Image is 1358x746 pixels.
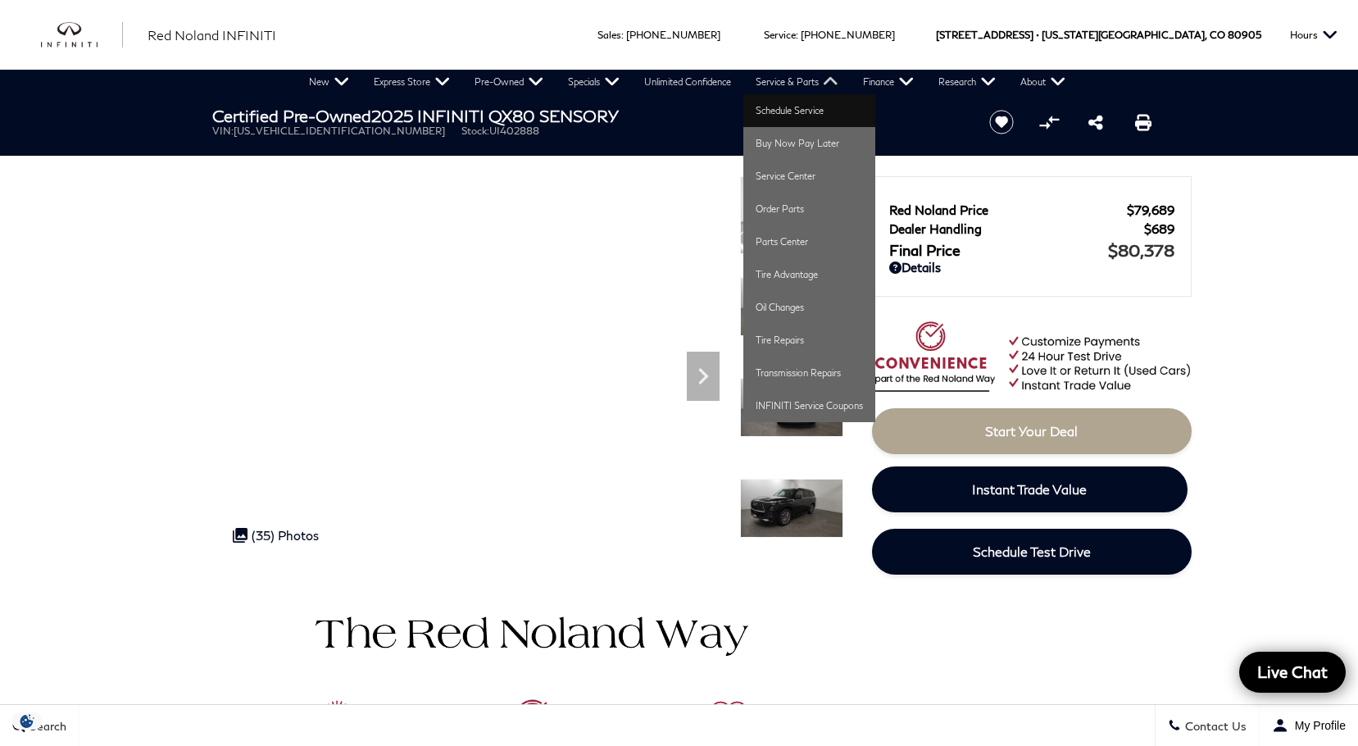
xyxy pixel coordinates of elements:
[936,29,1261,41] a: [STREET_ADDRESS] • [US_STATE][GEOGRAPHIC_DATA], CO 80905
[489,125,539,137] span: UI402888
[740,176,843,254] img: Certified Used 2025 Mineral INFINITI SENSORY image 1
[1144,221,1174,236] span: $689
[687,352,720,401] div: Next
[801,29,895,41] a: [PHONE_NUMBER]
[1108,240,1174,260] span: $80,378
[972,481,1087,497] span: Instant Trade Value
[872,529,1192,575] a: Schedule Test Drive
[743,70,851,94] a: Service & Parts
[796,29,798,41] span: :
[1260,705,1358,746] button: Open user profile menu
[297,70,361,94] a: New
[621,29,624,41] span: :
[297,70,1078,94] nav: Main Navigation
[889,241,1108,259] span: Final Price
[8,712,46,730] img: Opt-Out Icon
[743,225,875,258] a: Parts Center
[626,29,720,41] a: [PHONE_NUMBER]
[212,107,962,125] h1: 2025 INFINITI QX80 SENSORY
[41,22,123,48] img: INFINITI
[743,160,875,193] a: Service Center
[872,408,1192,454] a: Start Your Deal
[632,70,743,94] a: Unlimited Confidence
[889,202,1127,217] span: Red Noland Price
[1037,110,1061,134] button: Compare vehicle
[743,291,875,324] a: Oil Changes
[1249,662,1336,682] span: Live Chat
[1135,112,1151,132] a: Print this Certified Pre-Owned 2025 INFINITI QX80 SENSORY
[1288,719,1346,732] span: My Profile
[1181,719,1247,733] span: Contact Us
[597,29,621,41] span: Sales
[212,176,728,563] iframe: Interactive Walkaround/Photo gallery of the vehicle/product
[462,70,556,94] a: Pre-Owned
[234,125,445,137] span: [US_VEHICLE_IDENTIFICATION_NUMBER]
[743,324,875,357] a: Tire Repairs
[973,544,1091,559] span: Schedule Test Drive
[889,221,1174,236] a: Dealer Handling $689
[461,125,489,137] span: Stock:
[743,193,875,225] a: Order Parts
[148,25,276,45] a: Red Noland INFINITI
[743,389,875,422] a: INFINITI Service Coupons
[764,29,796,41] span: Service
[983,109,1020,135] button: Save vehicle
[743,357,875,389] a: Transmission Repairs
[740,479,843,538] img: Certified Used 2025 Mineral INFINITI SENSORY image 4
[212,106,371,125] strong: Certified Pre-Owned
[743,94,875,127] a: Schedule Service
[225,520,327,551] div: (35) Photos
[1127,202,1174,217] span: $79,689
[889,260,1174,275] a: Details
[1239,652,1346,693] a: Live Chat
[872,466,1188,512] a: Instant Trade Value
[740,277,843,336] img: Certified Used 2025 Mineral INFINITI SENSORY image 2
[1088,112,1103,132] a: Share this Certified Pre-Owned 2025 INFINITI QX80 SENSORY
[41,22,123,48] a: infiniti
[743,258,875,291] a: Tire Advantage
[361,70,462,94] a: Express Store
[212,125,234,137] span: VIN:
[743,127,875,160] a: Buy Now Pay Later
[926,70,1008,94] a: Research
[889,202,1174,217] a: Red Noland Price $79,689
[148,27,276,43] span: Red Noland INFINITI
[25,719,66,733] span: Search
[985,423,1078,439] span: Start Your Deal
[889,240,1174,260] a: Final Price $80,378
[556,70,632,94] a: Specials
[8,712,46,730] section: Click to Open Cookie Consent Modal
[740,378,843,437] img: Certified Used 2025 Mineral INFINITI SENSORY image 3
[1008,70,1078,94] a: About
[889,221,1144,236] span: Dealer Handling
[851,70,926,94] a: Finance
